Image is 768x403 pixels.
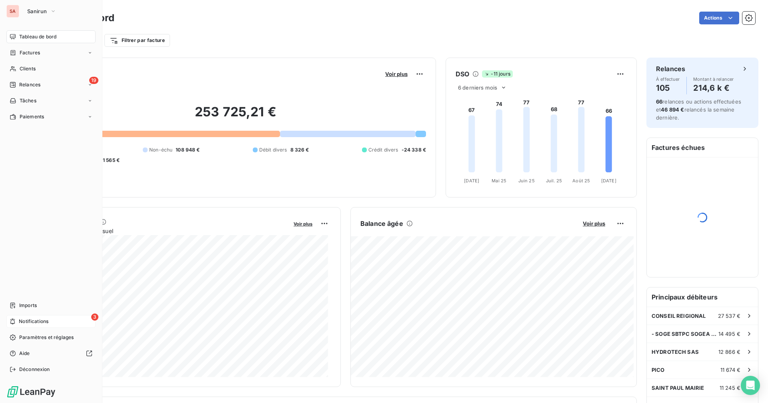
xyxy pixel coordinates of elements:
h6: Balance âgée [360,219,403,228]
span: -1 565 € [100,157,120,164]
span: PICO [652,367,665,373]
span: Déconnexion [19,366,50,373]
tspan: Août 25 [572,178,590,184]
span: 14 495 € [718,331,740,337]
h6: Factures échues [647,138,758,157]
h6: Relances [656,64,685,74]
button: Voir plus [383,70,410,78]
h4: 105 [656,82,680,94]
tspan: Mai 25 [492,178,506,184]
span: Clients [20,65,36,72]
h2: 253 725,21 € [45,104,426,128]
span: Aide [19,350,30,357]
span: 11 674 € [720,367,740,373]
span: 46 894 € [661,106,684,113]
span: Non-échu [149,146,172,154]
tspan: [DATE] [601,178,616,184]
span: Voir plus [583,220,605,227]
span: Paramètres et réglages [19,334,74,341]
span: -24 338 € [402,146,426,154]
span: Voir plus [385,71,408,77]
span: CONSEIL REIGIONAL [652,313,706,319]
span: - SOGE SBTPC SOGEA REUNION INFRASTRUCTURE [652,331,718,337]
span: 6 derniers mois [458,84,497,91]
tspan: Juin 25 [518,178,535,184]
button: Actions [699,12,739,24]
span: Crédit divers [368,146,398,154]
tspan: Juil. 25 [546,178,562,184]
span: Débit divers [259,146,287,154]
span: -11 jours [482,70,512,78]
span: 3 [91,313,98,321]
span: 12 866 € [718,349,740,355]
h4: 214,6 k € [693,82,734,94]
span: 19 [89,77,98,84]
span: Tableau de bord [19,33,56,40]
span: Voir plus [294,221,312,227]
span: 8 326 € [290,146,309,154]
span: 108 948 € [176,146,200,154]
div: SA [6,5,19,18]
span: Montant à relancer [693,77,734,82]
tspan: [DATE] [464,178,479,184]
span: relances ou actions effectuées et relancés la semaine dernière. [656,98,741,121]
button: Filtrer par facture [104,34,170,47]
span: 11 245 € [720,385,740,391]
span: À effectuer [656,77,680,82]
span: SAINT PAUL MAIRIE [652,385,704,391]
span: Tâches [20,97,36,104]
h6: DSO [456,69,469,79]
img: Logo LeanPay [6,385,56,398]
span: Relances [19,81,40,88]
span: Sanirun [27,8,47,14]
h6: Principaux débiteurs [647,287,758,307]
span: Imports [19,302,37,309]
span: Notifications [19,318,48,325]
span: HYDROTECH SAS [652,349,699,355]
div: Open Intercom Messenger [741,376,760,395]
button: Voir plus [291,220,315,227]
button: Voir plus [580,220,608,227]
span: Factures [20,49,40,56]
span: 66 [656,98,662,105]
a: Aide [6,347,96,360]
span: Chiffre d'affaires mensuel [45,227,288,235]
span: Paiements [20,113,44,120]
span: 27 537 € [718,313,740,319]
